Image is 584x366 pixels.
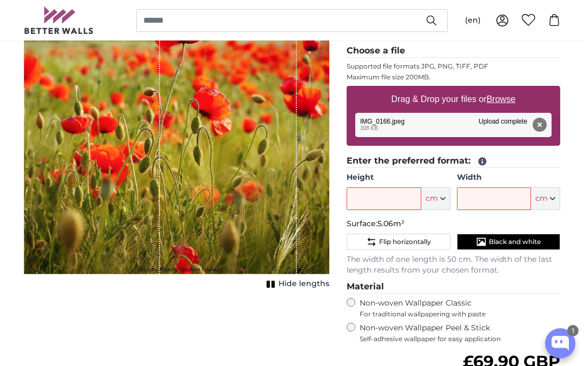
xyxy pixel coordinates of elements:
p: Surface: [347,219,560,229]
span: Hide lengths [278,279,329,289]
span: Self-adhesive wallpaper for easy application [360,335,560,343]
span: 5.06m² [377,219,404,228]
button: cm [531,187,560,210]
label: Drag & Drop your files or [387,89,520,110]
p: The width of one length is 50 cm. The width of the last length results from your chosen format. [347,254,560,276]
legend: Choose a file [347,44,560,58]
span: cm [535,193,548,204]
label: Height [347,172,450,183]
button: Black and white [457,234,560,250]
span: Flip horizontally [379,238,431,246]
img: Betterwalls [24,6,94,34]
label: Non-woven Wallpaper Classic [360,298,560,318]
span: For traditional wallpapering with paste [360,310,560,318]
p: Supported file formats JPG, PNG, TIFF, PDF [347,62,560,71]
button: Open chatbox [545,328,575,358]
div: 1 [567,325,579,336]
p: Maximum file size 200MB. [347,73,560,82]
legend: Enter the preferred format: [347,154,560,168]
span: cm [426,193,438,204]
button: Hide lengths [263,276,329,292]
u: Browse [487,94,515,104]
span: Black and white [489,238,541,246]
legend: Material [347,280,560,294]
button: Flip horizontally [347,234,450,250]
label: Width [457,172,560,183]
button: (en) [456,11,489,30]
label: Non-woven Wallpaper Peel & Stick [360,323,560,343]
button: cm [421,187,450,210]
